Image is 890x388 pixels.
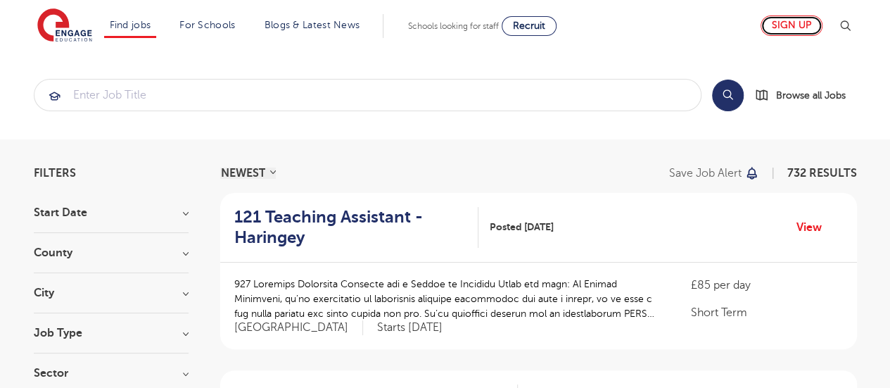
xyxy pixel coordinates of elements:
a: View [796,218,832,237]
div: Submit [34,79,701,111]
p: Starts [DATE] [377,320,443,335]
span: Schools looking for staff [408,21,499,31]
button: Save job alert [669,168,760,179]
a: Browse all Jobs [755,87,857,104]
a: Sign up [761,15,822,36]
a: For Schools [179,20,235,30]
h3: City [34,287,189,299]
h3: Sector [34,368,189,379]
h2: 121 Teaching Assistant - Haringey [234,207,468,248]
h3: Start Date [34,207,189,218]
h3: County [34,247,189,258]
span: Recruit [513,20,545,31]
span: Browse all Jobs [776,87,846,104]
h3: Job Type [34,327,189,339]
a: Find jobs [110,20,151,30]
a: 121 Teaching Assistant - Haringey [234,207,479,248]
a: Recruit [502,16,557,36]
input: Submit [34,80,701,111]
span: [GEOGRAPHIC_DATA] [234,320,363,335]
span: Posted [DATE] [489,220,553,234]
button: Search [712,80,744,111]
p: Short Term [690,304,842,321]
img: Engage Education [37,8,92,44]
a: Blogs & Latest News [265,20,360,30]
p: Save job alert [669,168,742,179]
span: Filters [34,168,76,179]
p: 927 Loremips Dolorsita Consecte adi e Seddoe te Incididu Utlab etd magn: Al Enimad Minimveni, qu’... [234,277,663,321]
p: £85 per day [690,277,842,294]
span: 732 RESULTS [787,167,857,180]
